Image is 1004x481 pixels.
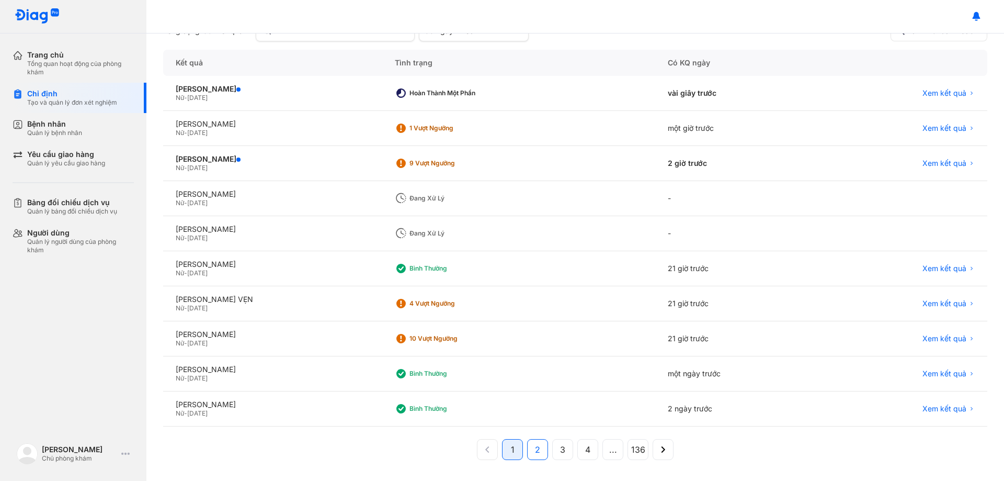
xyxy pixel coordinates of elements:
div: Người dùng [27,228,134,238]
button: 3 [552,439,573,460]
div: [PERSON_NAME] [176,225,370,234]
span: Xem kết quả [922,369,966,378]
div: Tổng quan hoạt động của phòng khám [27,60,134,76]
div: [PERSON_NAME] [42,445,117,454]
div: 2 giờ trước [655,146,822,181]
div: 21 giờ trước [655,321,822,356]
button: 4 [577,439,598,460]
div: [PERSON_NAME] [176,400,370,409]
div: - [655,216,822,251]
span: - [184,199,187,207]
span: [DATE] [187,409,208,417]
div: Đang xử lý [409,194,493,203]
span: - [184,269,187,277]
span: Xem kết quả [922,124,966,133]
span: [DATE] [187,269,208,277]
span: 136 [631,443,645,456]
div: Có KQ ngày [655,50,822,76]
div: 21 giờ trước [655,251,822,286]
div: [PERSON_NAME] [176,260,370,269]
span: - [184,304,187,312]
span: Nữ [176,199,184,207]
span: [DATE] [187,129,208,137]
div: [PERSON_NAME] [176,189,370,199]
span: Nữ [176,234,184,242]
span: Nữ [176,94,184,102]
span: Nữ [176,339,184,347]
span: - [184,94,187,102]
span: 2 [535,443,540,456]
span: Nữ [176,304,184,312]
div: Bệnh nhân [27,119,82,129]
div: - [655,181,822,216]
span: Xem kết quả [922,334,966,343]
span: - [184,234,187,242]
span: Nữ [176,374,184,382]
div: 21 giờ trước [655,286,822,321]
div: [PERSON_NAME] [176,119,370,129]
div: Quản lý bệnh nhân [27,129,82,137]
div: [PERSON_NAME] [176,84,370,94]
div: Đang xử lý [409,229,493,238]
img: logo [17,443,38,464]
div: Quản lý bảng đối chiếu dịch vụ [27,207,117,216]
div: Bình thường [409,405,493,413]
div: vài giây trước [655,76,822,111]
div: Quản lý yêu cầu giao hàng [27,159,105,167]
div: 4 Vượt ngưỡng [409,299,493,308]
div: Trang chủ [27,50,134,60]
div: Chỉ định [27,89,117,98]
span: - [184,339,187,347]
div: [PERSON_NAME] [176,330,370,339]
div: Bình thường [409,264,493,273]
span: Xem kết quả [922,88,966,98]
div: Chủ phòng khám [42,454,117,463]
div: một ngày trước [655,356,822,391]
div: 2 ngày trước [655,391,822,427]
span: [DATE] [187,304,208,312]
span: Nữ [176,164,184,172]
div: Hoàn thành một phần [409,89,493,97]
div: [PERSON_NAME] [176,154,370,164]
span: - [184,409,187,417]
div: Tình trạng [382,50,655,76]
span: ... [609,443,617,456]
div: Bình thường [409,370,493,378]
div: 1 Vượt ngưỡng [409,124,493,132]
img: logo [15,8,60,25]
div: Quản lý người dùng của phòng khám [27,238,134,254]
span: Nữ [176,269,184,277]
span: [DATE] [187,199,208,207]
button: 2 [527,439,548,460]
div: một giờ trước [655,111,822,146]
span: Xem kết quả [922,404,966,413]
div: Kết quả [163,50,382,76]
span: [DATE] [187,374,208,382]
div: 10 Vượt ngưỡng [409,334,493,343]
div: [PERSON_NAME] VẸN [176,295,370,304]
span: Xem kết quả [922,264,966,273]
span: 1 [511,443,515,456]
span: 3 [560,443,565,456]
span: 4 [585,443,590,456]
button: ... [602,439,623,460]
span: - [184,374,187,382]
div: Yêu cầu giao hàng [27,150,105,159]
button: 136 [627,439,648,460]
span: [DATE] [187,164,208,172]
span: - [184,164,187,172]
span: Nữ [176,129,184,137]
span: [DATE] [187,339,208,347]
span: [DATE] [187,94,208,102]
div: 9 Vượt ngưỡng [409,159,493,167]
div: Bảng đối chiếu dịch vụ [27,198,117,207]
div: Tạo và quản lý đơn xét nghiệm [27,98,117,107]
span: Nữ [176,409,184,417]
span: Xem kết quả [922,159,966,168]
span: Xem kết quả [922,299,966,308]
div: [PERSON_NAME] [176,365,370,374]
button: 1 [502,439,523,460]
span: [DATE] [187,234,208,242]
span: - [184,129,187,137]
